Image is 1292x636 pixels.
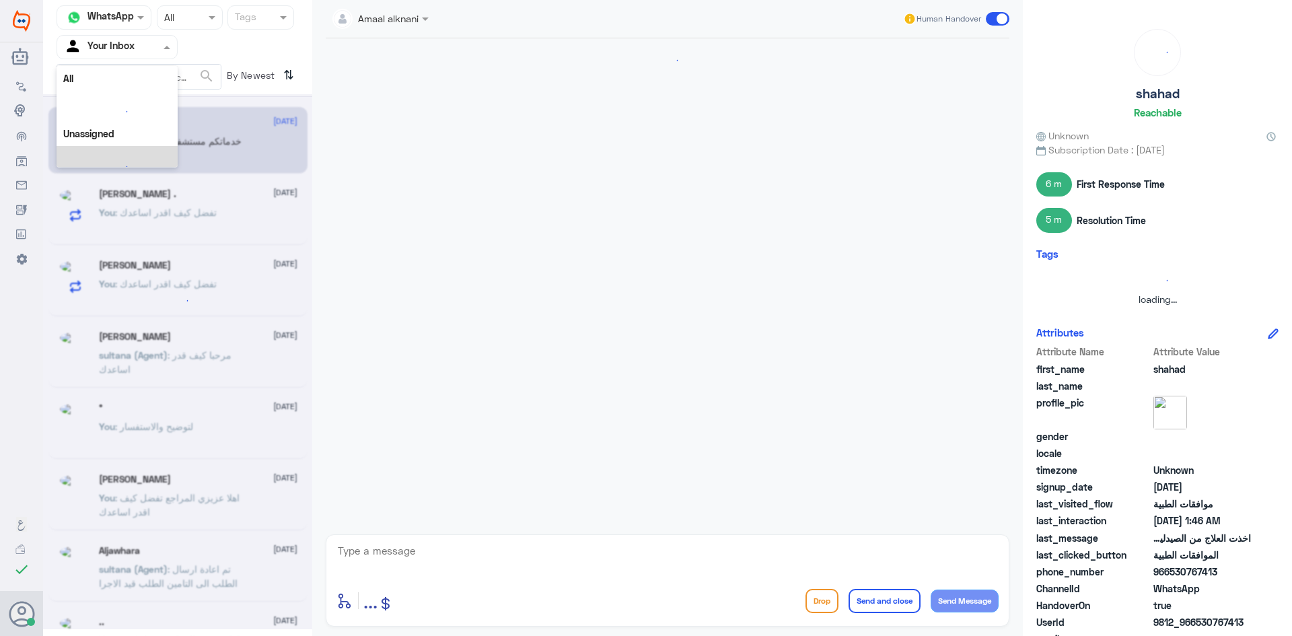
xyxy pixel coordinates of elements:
span: Subscription Date : [DATE] [1036,143,1279,157]
span: Resolution Time [1077,213,1146,227]
b: All [63,73,73,84]
span: shahad [1153,362,1251,376]
i: ⇅ [283,64,294,86]
b: Unassigned [63,128,114,139]
span: HandoverOn [1036,598,1151,612]
h5: shahad [1136,86,1180,102]
div: loading... [1138,33,1177,72]
span: Human Handover [917,13,981,25]
span: last_interaction [1036,514,1151,528]
input: Search by Name, Local etc… [57,65,221,89]
span: profile_pic [1036,396,1151,427]
span: last_message [1036,531,1151,545]
h6: Attributes [1036,326,1084,339]
span: timezone [1036,463,1151,477]
button: Avatar [9,601,34,627]
button: Send Message [931,590,999,612]
span: last_name [1036,379,1151,393]
span: null [1153,446,1251,460]
span: Attribute Name [1036,345,1151,359]
img: picture [1153,396,1187,429]
span: موافقات الطبية [1153,497,1251,511]
span: 9812_966530767413 [1153,615,1251,629]
div: Tags [233,9,256,27]
span: ... [363,588,378,612]
span: 5 m [1036,208,1072,232]
button: ... [363,586,378,616]
span: last_visited_flow [1036,497,1151,511]
span: اخذت العلاج من الصيدليه باقي التحاليل والسونار [1153,531,1251,545]
h6: Reachable [1134,106,1182,118]
span: search [199,68,215,84]
span: First Response Time [1077,177,1165,191]
span: gender [1036,429,1151,444]
span: ChannelId [1036,581,1151,596]
span: true [1153,598,1251,612]
span: 2025-10-06T22:46:44.154Z [1153,514,1251,528]
button: Drop [805,589,838,613]
span: loading... [1139,293,1177,305]
img: yourInbox.svg [64,37,84,57]
span: locale [1036,446,1151,460]
span: Unknown [1036,129,1089,143]
span: By Newest [221,64,278,91]
div: loading... [166,289,190,312]
span: UserId [1036,615,1151,629]
h6: Tags [1036,248,1058,260]
button: search [199,65,215,87]
span: Unknown [1153,463,1251,477]
span: null [1153,429,1251,444]
img: whatsapp.png [64,7,84,28]
span: 966530767413 [1153,565,1251,579]
div: loading... [329,48,1006,72]
span: phone_number [1036,565,1151,579]
span: 2024-07-30T13:45:28.663Z [1153,480,1251,494]
div: loading... [67,100,168,123]
div: loading... [67,155,168,178]
span: Attribute Value [1153,345,1251,359]
span: 6 m [1036,172,1072,197]
img: Widebot Logo [13,10,30,32]
span: last_clicked_button [1036,548,1151,562]
span: signup_date [1036,480,1151,494]
span: 2 [1153,581,1251,596]
div: loading... [1040,269,1275,292]
span: first_name [1036,362,1151,376]
button: Send and close [849,589,921,613]
i: check [13,561,30,577]
span: الموافقات الطبية [1153,548,1251,562]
